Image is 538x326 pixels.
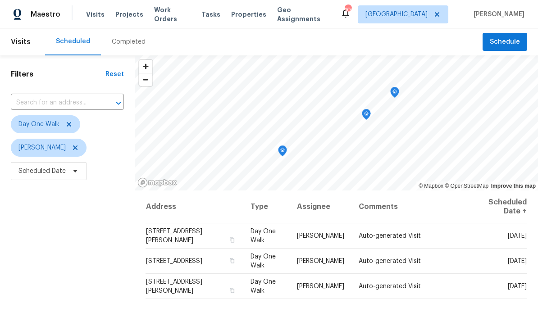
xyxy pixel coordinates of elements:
[508,258,527,264] span: [DATE]
[115,10,143,19] span: Projects
[419,183,443,189] a: Mapbox
[359,233,421,239] span: Auto-generated Visit
[105,70,124,79] div: Reset
[228,257,236,265] button: Copy Address
[359,258,421,264] span: Auto-generated Visit
[146,279,202,294] span: [STREET_ADDRESS][PERSON_NAME]
[491,183,536,189] a: Improve this map
[154,5,191,23] span: Work Orders
[112,37,146,46] div: Completed
[277,5,329,23] span: Geo Assignments
[278,145,287,159] div: Map marker
[18,120,59,129] span: Day One Walk
[231,10,266,19] span: Properties
[251,228,276,244] span: Day One Walk
[297,258,344,264] span: [PERSON_NAME]
[345,5,351,14] div: 106
[228,236,236,244] button: Copy Address
[139,73,152,86] button: Zoom out
[466,190,527,223] th: Scheduled Date ↑
[228,286,236,294] button: Copy Address
[508,283,527,290] span: [DATE]
[483,33,527,51] button: Schedule
[362,109,371,123] div: Map marker
[146,228,202,244] span: [STREET_ADDRESS][PERSON_NAME]
[137,177,177,188] a: Mapbox homepage
[146,258,202,264] span: [STREET_ADDRESS]
[243,190,290,223] th: Type
[31,10,60,19] span: Maestro
[112,97,125,109] button: Open
[445,183,488,189] a: OpenStreetMap
[508,233,527,239] span: [DATE]
[251,254,276,269] span: Day One Walk
[56,37,90,46] div: Scheduled
[251,279,276,294] span: Day One Walk
[11,32,31,52] span: Visits
[18,167,66,176] span: Scheduled Date
[470,10,524,19] span: [PERSON_NAME]
[11,96,99,110] input: Search for an address...
[18,143,66,152] span: [PERSON_NAME]
[351,190,466,223] th: Comments
[201,11,220,18] span: Tasks
[490,36,520,48] span: Schedule
[359,283,421,290] span: Auto-generated Visit
[390,87,399,101] div: Map marker
[146,190,243,223] th: Address
[290,190,351,223] th: Assignee
[297,233,344,239] span: [PERSON_NAME]
[297,283,344,290] span: [PERSON_NAME]
[365,10,428,19] span: [GEOGRAPHIC_DATA]
[86,10,105,19] span: Visits
[139,60,152,73] button: Zoom in
[11,70,105,79] h1: Filters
